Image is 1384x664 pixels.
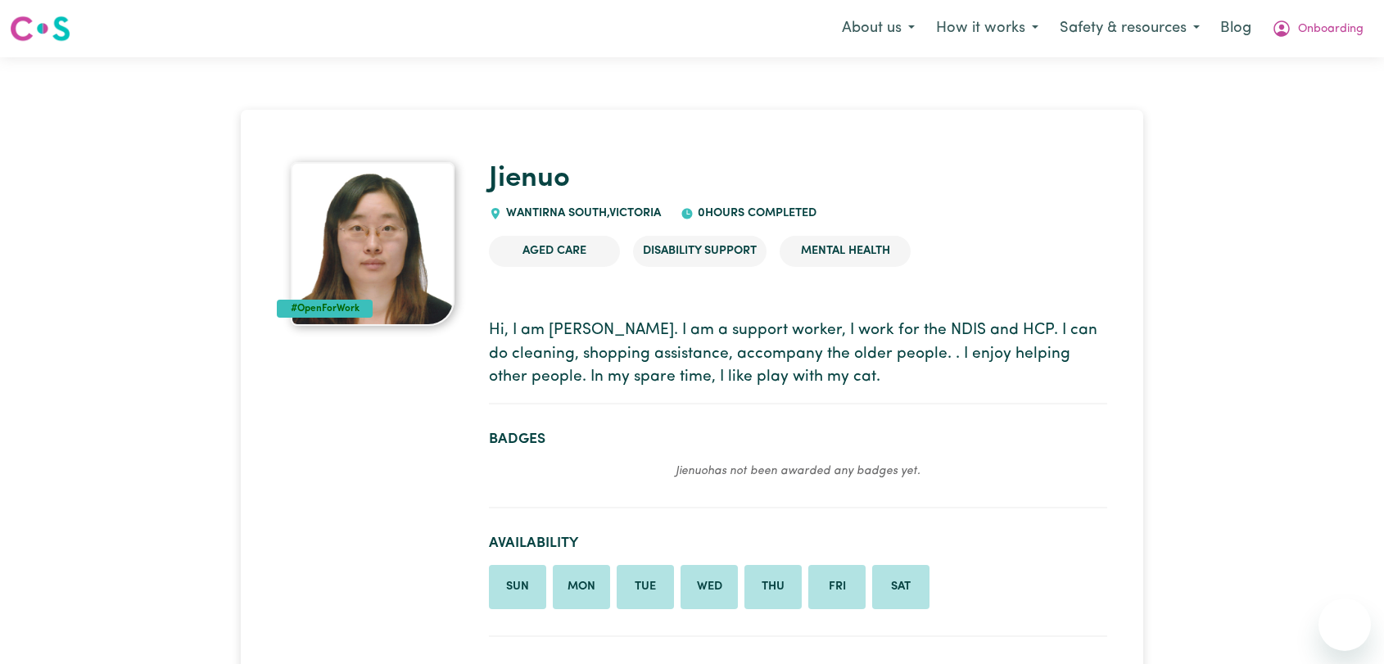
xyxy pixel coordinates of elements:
li: Available on Friday [808,565,866,609]
li: Available on Wednesday [681,565,738,609]
iframe: Button to launch messaging window [1318,599,1371,651]
button: How it works [925,11,1049,46]
a: Blog [1210,11,1261,47]
li: Available on Tuesday [617,565,674,609]
button: Safety & resources [1049,11,1210,46]
div: #OpenForWork [277,300,373,318]
h2: Badges [489,431,1107,448]
button: My Account [1261,11,1374,46]
li: Available on Sunday [489,565,546,609]
span: WANTIRNA SOUTH , Victoria [502,207,661,219]
img: Careseekers logo [10,14,70,43]
li: Mental Health [780,236,911,267]
span: 0 hours completed [694,207,816,219]
em: Jienuo has not been awarded any badges yet. [676,465,920,477]
img: Jienuo [291,162,455,326]
span: Onboarding [1298,20,1364,38]
li: Aged Care [489,236,620,267]
h2: Availability [489,535,1107,552]
li: Available on Monday [553,565,610,609]
button: About us [831,11,925,46]
a: Jienuo [489,165,570,193]
li: Available on Thursday [744,565,802,609]
li: Available on Saturday [872,565,929,609]
li: Disability Support [633,236,767,267]
a: Careseekers logo [10,10,70,47]
a: Jienuo's profile picture'#OpenForWork [277,162,470,326]
p: Hi, I am [PERSON_NAME]. I am a support worker, I work for the NDIS and HCP. I can do cleaning, sh... [489,319,1107,390]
